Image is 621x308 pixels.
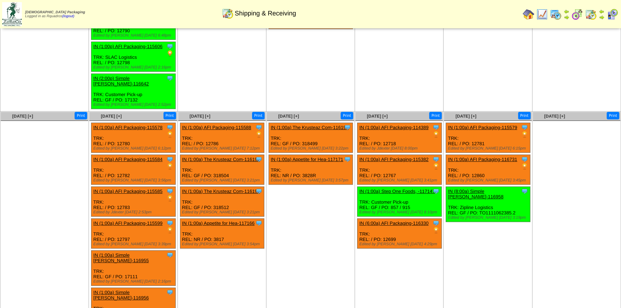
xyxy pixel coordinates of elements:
[182,210,264,214] div: Edited by [PERSON_NAME] [DATE] 3:21pm
[91,219,176,248] div: TRK: REL: / PO: 12797
[91,123,176,153] div: TRK: REL: / PO: 12780
[544,114,565,119] span: [DATE] [+]
[93,242,175,246] div: Edited by [PERSON_NAME] [DATE] 3:39pm
[357,155,442,185] div: TRK: REL: / PO: 12767
[448,125,517,130] a: IN (1:00a) AFI Packaging-115579
[93,65,175,70] div: Edited by [PERSON_NAME] [DATE] 2:16pm
[190,114,210,119] a: [DATE] [+]
[180,123,264,153] div: TRK: REL: / PO: 12786
[521,163,528,170] img: PO
[269,123,353,153] div: TRK: REL: GF / PO: 318499
[359,157,428,162] a: IN (1:00a) AFI Packaging-115382
[25,10,85,14] span: [DEMOGRAPHIC_DATA] Packaging
[357,123,442,153] div: TRK: REL: / PO: 12718
[75,112,87,119] button: Print
[255,219,262,227] img: Tooltip
[359,242,441,246] div: Edited by [PERSON_NAME] [DATE] 4:29pm
[93,76,149,86] a: IN (2:00p) Simple [PERSON_NAME]-116642
[432,227,440,234] img: PO
[166,251,174,259] img: Tooltip
[166,227,174,234] img: PO
[607,112,619,119] button: Print
[518,112,531,119] button: Print
[166,195,174,202] img: PO
[182,189,260,194] a: IN (1:00a) The Krusteaz Com-116193
[359,178,441,183] div: Edited by [PERSON_NAME] [DATE] 3:41pm
[255,156,262,163] img: Tooltip
[166,124,174,131] img: Tooltip
[91,155,176,185] div: TRK: REL: / PO: 12782
[252,112,265,119] button: Print
[166,50,174,57] img: PO
[432,219,440,227] img: Tooltip
[93,146,175,151] div: Edited by [PERSON_NAME] [DATE] 6:12pm
[521,188,528,195] img: Tooltip
[564,14,569,20] img: arrowright.gif
[93,178,175,183] div: Edited by [PERSON_NAME] [DATE] 3:56pm
[182,125,251,130] a: IN (1:00a) AFI Packaging-115588
[521,131,528,138] img: PO
[182,242,264,246] div: Edited by [PERSON_NAME] [DATE] 3:54pm
[359,146,441,151] div: Edited by Jdexter [DATE] 8:00pm
[344,156,351,163] img: Tooltip
[91,42,176,72] div: TRK: SLAC Logistics REL: / PO: 12798
[432,131,440,138] img: PO
[180,155,264,185] div: TRK: REL: GF / PO: 318504
[585,9,597,20] img: calendarinout.gif
[166,219,174,227] img: Tooltip
[62,14,74,18] a: (logout)
[521,156,528,163] img: Tooltip
[271,125,349,130] a: IN (1:00a) The Krusteaz Com-116194
[166,163,174,170] img: PO
[163,112,176,119] button: Print
[446,187,530,222] div: TRK: Zipline Logistics REL: GF / PO: TO1111062385.2
[93,44,162,49] a: IN (1:00p) AFI Packaging-115606
[357,219,442,248] div: TRK: REL: / PO: 12699
[367,114,388,119] a: [DATE] [+]
[93,125,162,130] a: IN (1:00a) AFI Packaging-115578
[93,252,149,263] a: IN (1:00a) Simple [PERSON_NAME]-116955
[344,124,351,131] img: Tooltip
[357,187,442,217] div: TRK: Customer Pick-up REL: GF / PO: 857 / 915
[255,188,262,195] img: Tooltip
[455,114,476,119] a: [DATE] [+]
[550,9,561,20] img: calendarprod.gif
[93,279,175,284] div: Edited by [PERSON_NAME] [DATE] 2:16pm
[93,33,175,38] div: Edited by [PERSON_NAME] [DATE] 6:48pm
[180,219,264,248] div: TRK: REL: NR / PO: 3817
[446,123,530,153] div: TRK: REL: / PO: 12781
[564,9,569,14] img: arrowleft.gif
[180,187,264,217] div: TRK: REL: GF / PO: 318512
[523,9,534,20] img: home.gif
[448,157,517,162] a: IN (1:00a) AFI Packaging-116731
[448,189,503,199] a: IN (8:00a) Simple [PERSON_NAME]-116958
[521,124,528,131] img: Tooltip
[448,146,530,151] div: Edited by [PERSON_NAME] [DATE] 6:15pm
[255,124,262,131] img: Tooltip
[359,189,435,194] a: IN (1:00a) Step One Foods, -117147
[255,131,262,138] img: PO
[448,215,530,220] div: Edited by [PERSON_NAME] [DATE] 3:19pm
[93,290,149,300] a: IN (1:00a) Simple [PERSON_NAME]-116956
[599,9,605,14] img: arrowleft.gif
[432,188,440,195] img: Tooltip
[222,8,233,19] img: calendarinout.gif
[12,114,33,119] a: [DATE] [+]
[91,187,176,217] div: TRK: REL: / PO: 12783
[166,156,174,163] img: Tooltip
[182,146,264,151] div: Edited by [PERSON_NAME] [DATE] 7:12pm
[93,221,162,226] a: IN (1:00a) AFI Packaging-115599
[93,103,175,107] div: Edited by [PERSON_NAME] [DATE] 2:52pm
[429,112,442,119] button: Print
[182,157,260,162] a: IN (1:00a) The Krusteaz Com-116192
[359,125,428,130] a: IN (1:00a) AFI Packaging-114389
[101,114,122,119] span: [DATE] [+]
[182,221,255,226] a: IN (1:00a) Appetite for Hea-117166
[166,188,174,195] img: Tooltip
[359,210,441,214] div: Edited by [PERSON_NAME] [DATE] 8:10pm
[166,75,174,82] img: Tooltip
[182,178,264,183] div: Edited by [PERSON_NAME] [DATE] 3:21pm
